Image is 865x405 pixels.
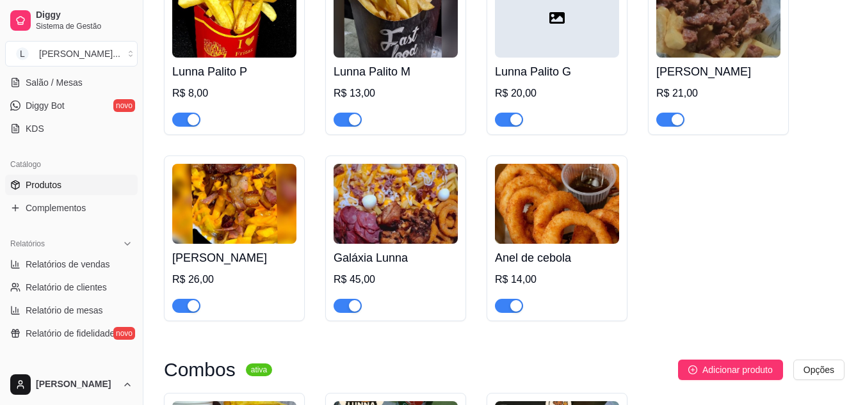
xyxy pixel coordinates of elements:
a: Complementos [5,198,138,218]
span: Relatórios [10,239,45,249]
a: Relatório de clientes [5,277,138,298]
h4: Lunna Palito M [334,63,458,81]
span: Relatórios de vendas [26,258,110,271]
span: L [16,47,29,60]
div: R$ 20,00 [495,86,619,101]
img: product-image [495,164,619,244]
span: Produtos [26,179,61,191]
span: Relatório de clientes [26,281,107,294]
div: R$ 13,00 [334,86,458,101]
h4: Lunna Palito P [172,63,296,81]
h4: Lunna Palito G [495,63,619,81]
a: Salão / Mesas [5,72,138,93]
div: Gerenciar [5,359,138,379]
div: Catálogo [5,154,138,175]
a: Relatórios de vendas [5,254,138,274]
button: Select a team [5,41,138,67]
div: R$ 26,00 [172,272,296,287]
div: R$ 45,00 [334,272,458,287]
span: Complementos [26,202,86,214]
span: KDS [26,122,44,135]
h4: Galáxia Lunna [334,249,458,267]
span: Salão / Mesas [26,76,83,89]
h4: Anel de cebola [495,249,619,267]
span: Relatório de fidelidade [26,327,115,340]
span: Adicionar produto [702,363,773,377]
a: Relatório de fidelidadenovo [5,323,138,344]
span: Diggy [36,10,133,21]
button: Adicionar produto [678,360,783,380]
img: product-image [334,164,458,244]
span: plus-circle [688,365,697,374]
span: [PERSON_NAME] [36,379,117,390]
button: Opções [793,360,845,380]
div: R$ 8,00 [172,86,296,101]
a: Diggy Botnovo [5,95,138,116]
button: [PERSON_NAME] [5,369,138,400]
span: Relatório de mesas [26,304,103,317]
div: R$ 21,00 [656,86,780,101]
a: DiggySistema de Gestão [5,5,138,36]
span: Sistema de Gestão [36,21,133,31]
span: Diggy Bot [26,99,65,112]
img: product-image [172,164,296,244]
a: Produtos [5,175,138,195]
a: KDS [5,118,138,139]
sup: ativa [246,363,272,376]
h3: Combos [164,362,236,377]
h4: [PERSON_NAME] [656,63,780,81]
h4: [PERSON_NAME] [172,249,296,267]
a: Relatório de mesas [5,300,138,321]
div: [PERSON_NAME] ... [39,47,120,60]
span: Opções [804,363,834,377]
div: R$ 14,00 [495,272,619,287]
